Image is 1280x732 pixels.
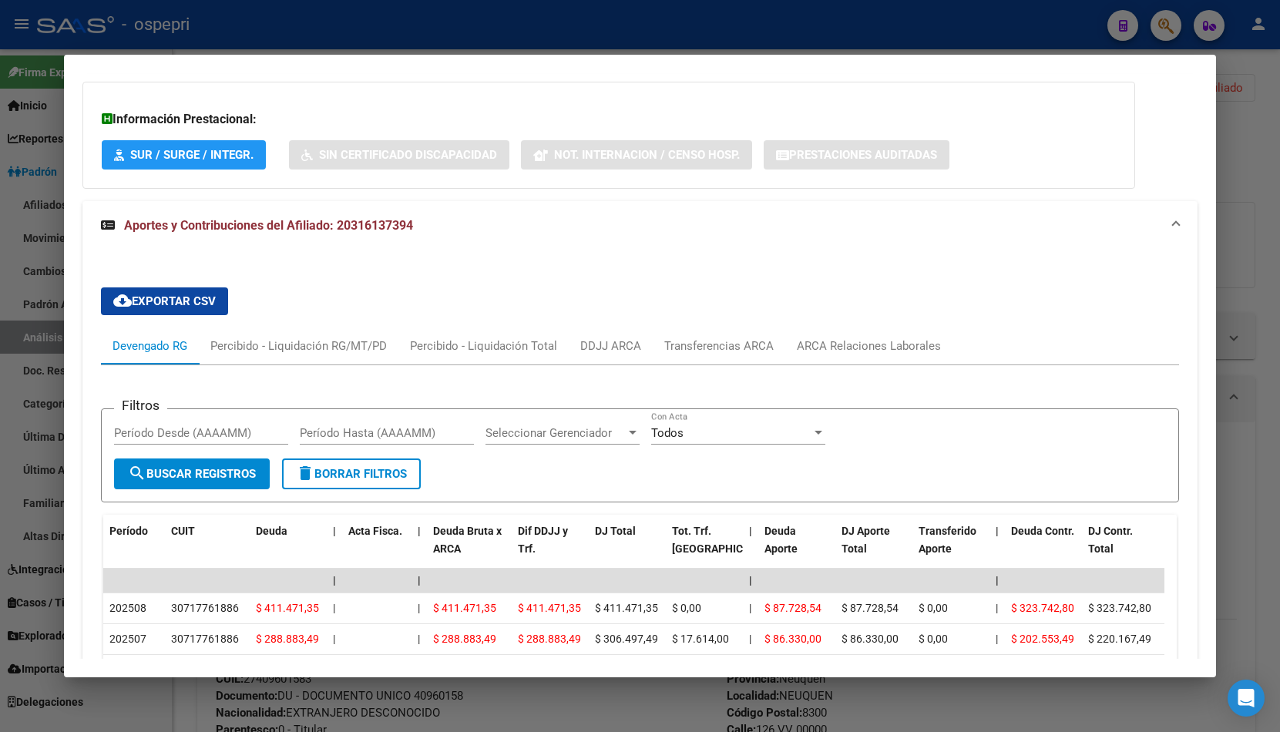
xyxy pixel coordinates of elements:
span: Acta Fisca. [348,525,402,537]
span: | [418,633,420,645]
span: $ 411.471,35 [518,602,581,614]
span: $ 288.883,49 [518,633,581,645]
span: $ 411.471,35 [433,602,496,614]
datatable-header-cell: | [327,515,342,583]
span: $ 306.497,49 [595,633,658,645]
span: $ 86.330,00 [842,633,899,645]
span: Dif DDJJ y Trf. [518,525,568,555]
span: $ 220.167,49 [1088,633,1151,645]
span: | [749,633,751,645]
span: Período [109,525,148,537]
span: Buscar Registros [128,467,256,481]
button: Sin Certificado Discapacidad [289,140,509,169]
div: ARCA Relaciones Laborales [797,337,941,354]
span: $ 17.614,00 [672,633,729,645]
button: SUR / SURGE / INTEGR. [102,140,266,169]
datatable-header-cell: Deuda [250,515,327,583]
mat-expansion-panel-header: Aportes y Contribuciones del Afiliado: 20316137394 [82,201,1198,250]
span: Not. Internacion / Censo Hosp. [554,149,740,163]
span: Tot. Trf. [GEOGRAPHIC_DATA] [672,525,777,555]
span: $ 86.330,00 [764,633,821,645]
datatable-header-cell: DJ Aporte Total [835,515,912,583]
span: | [418,574,421,586]
div: Percibido - Liquidación Total [410,337,557,354]
button: Exportar CSV [101,287,228,315]
span: DJ Aporte Total [842,525,890,555]
span: Todos [651,426,684,440]
datatable-header-cell: Dif DDJJ y Trf. [512,515,589,583]
datatable-header-cell: DJ Total [589,515,666,583]
button: Buscar Registros [114,458,270,489]
span: | [418,602,420,614]
span: | [333,633,335,645]
span: DJ Total [595,525,636,537]
button: Borrar Filtros [282,458,421,489]
span: $ 411.471,35 [595,602,658,614]
span: | [996,525,999,537]
datatable-header-cell: | [743,515,758,583]
span: Aportes y Contribuciones del Afiliado: 20316137394 [124,218,413,233]
div: Transferencias ARCA [664,337,774,354]
div: Devengado RG [113,337,187,354]
span: $ 323.742,80 [1088,602,1151,614]
h3: Información Prestacional: [102,110,1116,129]
div: 30717761886 [171,599,239,617]
span: | [996,602,998,614]
span: | [333,525,336,537]
div: Percibido - Liquidación RG/MT/PD [210,337,387,354]
span: | [996,574,999,586]
span: $ 87.728,54 [764,602,821,614]
div: Open Intercom Messenger [1228,680,1265,717]
span: Sin Certificado Discapacidad [319,149,497,163]
span: $ 0,00 [919,633,948,645]
span: | [749,602,751,614]
span: $ 288.883,49 [256,633,319,645]
datatable-header-cell: Tot. Trf. Bruto [666,515,743,583]
datatable-header-cell: | [989,515,1005,583]
span: Deuda Aporte [764,525,798,555]
mat-icon: delete [296,464,314,482]
span: | [996,633,998,645]
span: $ 87.728,54 [842,602,899,614]
span: | [333,602,335,614]
span: Deuda Bruta x ARCA [433,525,502,555]
datatable-header-cell: Trf Contr. [1159,515,1236,583]
span: $ 0,00 [672,602,701,614]
span: $ 0,00 [919,602,948,614]
span: $ 411.471,35 [256,602,319,614]
span: Seleccionar Gerenciador [485,426,626,440]
span: | [749,574,752,586]
datatable-header-cell: Acta Fisca. [342,515,412,583]
datatable-header-cell: Transferido Aporte [912,515,989,583]
span: | [749,525,752,537]
span: Deuda Contr. [1011,525,1074,537]
datatable-header-cell: DJ Contr. Total [1082,515,1159,583]
span: $ 202.553,49 [1011,633,1074,645]
button: Prestaciones Auditadas [764,140,949,169]
span: $ 288.883,49 [433,633,496,645]
div: 30717761886 [171,630,239,648]
datatable-header-cell: CUIT [165,515,250,583]
span: 202507 [109,633,146,645]
span: Transferido Aporte [919,525,976,555]
span: | [333,574,336,586]
mat-icon: cloud_download [113,291,132,310]
datatable-header-cell: Período [103,515,165,583]
datatable-header-cell: Deuda Aporte [758,515,835,583]
span: Deuda [256,525,287,537]
span: $ 323.742,80 [1011,602,1074,614]
datatable-header-cell: Deuda Contr. [1005,515,1082,583]
mat-icon: search [128,464,146,482]
span: Prestaciones Auditadas [789,149,937,163]
span: Borrar Filtros [296,467,407,481]
span: Exportar CSV [113,294,216,308]
span: | [418,525,421,537]
button: Not. Internacion / Censo Hosp. [521,140,752,169]
span: SUR / SURGE / INTEGR. [130,149,254,163]
span: 202508 [109,602,146,614]
span: DJ Contr. Total [1088,525,1133,555]
datatable-header-cell: | [412,515,427,583]
datatable-header-cell: Deuda Bruta x ARCA [427,515,512,583]
div: DDJJ ARCA [580,337,641,354]
h3: Filtros [114,397,167,414]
